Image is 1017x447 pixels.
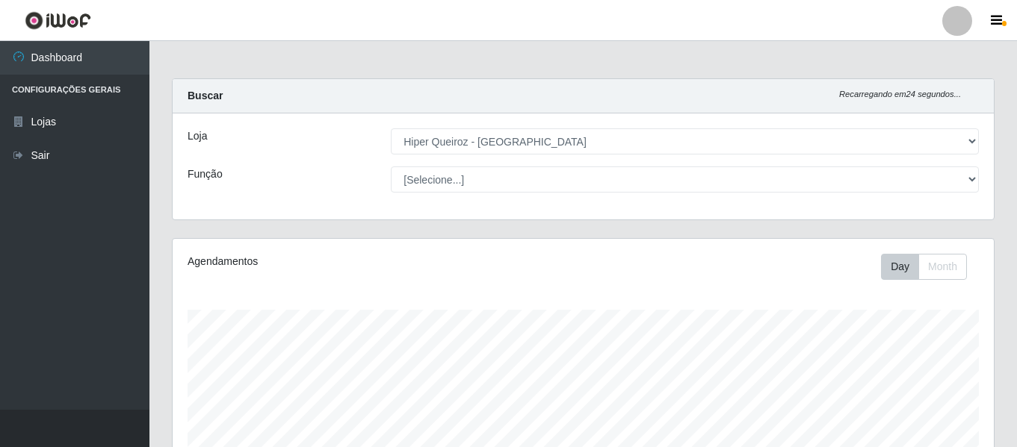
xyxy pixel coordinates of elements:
[188,166,223,182] label: Função
[25,11,91,30] img: CoreUI Logo
[188,90,223,101] strong: Buscar
[881,254,919,280] button: Day
[881,254,979,280] div: Toolbar with button groups
[188,128,207,144] label: Loja
[188,254,504,269] div: Agendamentos
[881,254,967,280] div: First group
[839,90,961,99] i: Recarregando em 24 segundos...
[918,254,967,280] button: Month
